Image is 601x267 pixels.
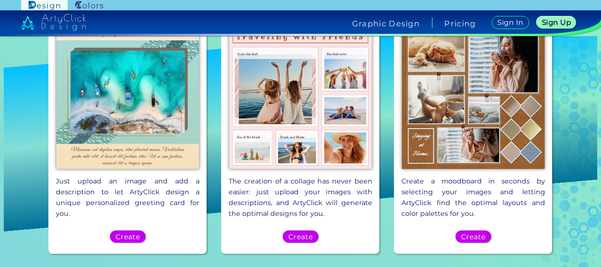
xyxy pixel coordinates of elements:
[289,233,312,240] h5: Create
[112,231,144,242] a: Create
[75,1,103,10] img: ArtyClick Colors logo
[285,231,316,242] a: Create
[462,233,485,240] h5: Create
[493,16,527,29] a: Sign In
[398,173,548,219] p: Create a moodboard in seconds by selecting your images and letting ArtyClick find the optimal lay...
[543,19,570,26] h5: Sign Up
[116,233,139,240] h5: Create
[352,20,420,27] h4: Graphic Design
[499,19,522,26] h5: Sign In
[53,173,203,219] p: Just upload an image and add a description to let ArtyClick design a unique personalized greeting...
[225,173,376,219] p: The creation of a collage has never been easier: just upload your images with descriptions, and A...
[539,17,575,28] a: Sign Up
[457,231,489,242] a: Create
[21,14,86,31] img: artyclick_design_logo_white_combined_path.svg
[444,20,476,27] a: Pricing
